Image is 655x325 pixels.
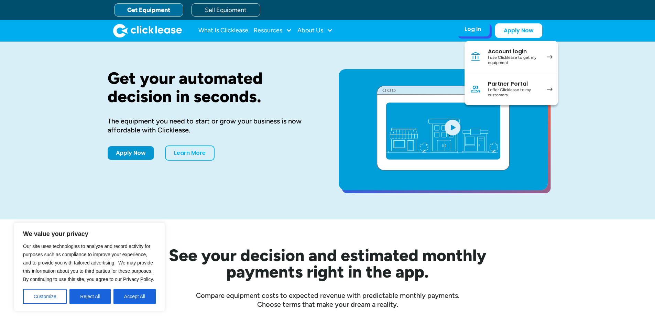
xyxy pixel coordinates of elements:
[465,41,558,73] a: Account loginI use Clicklease to get my equipment
[108,117,317,134] div: The equipment you need to start or grow your business is now affordable with Clicklease.
[465,41,558,105] nav: Log In
[165,145,215,161] a: Learn More
[488,48,540,55] div: Account login
[547,87,553,91] img: arrow
[108,291,548,309] div: Compare equipment costs to expected revenue with predictable monthly payments. Choose terms that ...
[254,24,292,37] div: Resources
[488,55,540,66] div: I use Clicklease to get my equipment
[198,24,248,37] a: What Is Clicklease
[488,80,540,87] div: Partner Portal
[470,51,481,62] img: Bank icon
[108,69,317,106] h1: Get your automated decision in seconds.
[23,230,156,238] p: We value your privacy
[470,84,481,95] img: Person icon
[488,87,540,98] div: I offer Clicklease to my customers.
[465,26,481,33] div: Log In
[69,289,111,304] button: Reject All
[23,289,67,304] button: Customize
[113,289,156,304] button: Accept All
[113,24,182,37] a: home
[108,146,154,160] a: Apply Now
[465,73,558,105] a: Partner PortalI offer Clicklease to my customers.
[297,24,333,37] div: About Us
[339,69,548,190] a: open lightbox
[135,247,520,280] h2: See your decision and estimated monthly payments right in the app.
[495,23,542,38] a: Apply Now
[114,3,183,17] a: Get Equipment
[443,118,462,137] img: Blue play button logo on a light blue circular background
[113,24,182,37] img: Clicklease logo
[23,243,154,282] span: Our site uses technologies to analyze and record activity for purposes such as compliance to impr...
[547,55,553,59] img: arrow
[14,223,165,311] div: We value your privacy
[192,3,260,17] a: Sell Equipment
